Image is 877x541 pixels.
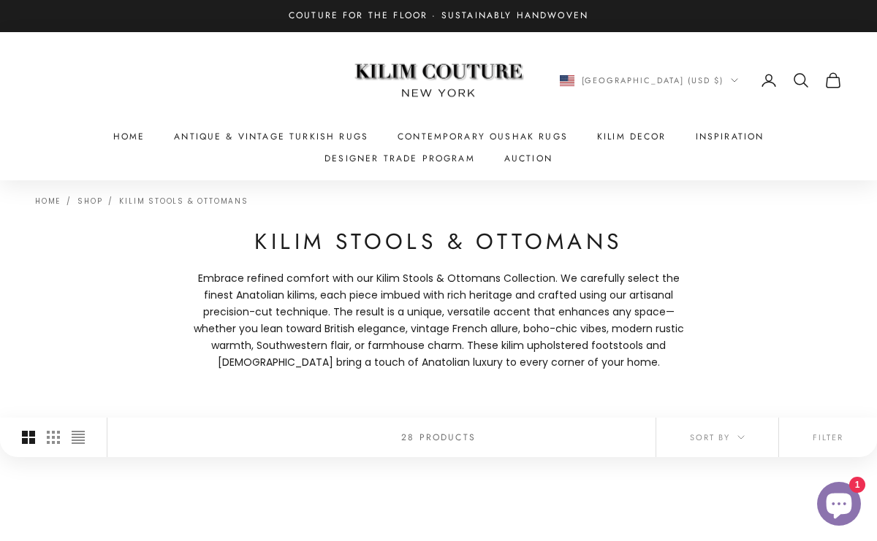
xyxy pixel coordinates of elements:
[289,9,588,23] p: Couture for the Floor · Sustainably Handwoven
[504,151,553,166] a: Auction
[190,227,687,256] h1: Kilim Stools & Ottomans
[35,196,61,207] a: Home
[113,129,145,144] a: Home
[597,129,667,144] summary: Kilim Decor
[813,482,865,529] inbox-online-store-chat: Shopify online store chat
[174,129,368,144] a: Antique & Vintage Turkish Rugs
[696,129,764,144] a: Inspiration
[119,196,248,207] a: Kilim Stools & Ottomans
[347,46,530,115] img: Logo of Kilim Couture New York
[47,418,60,457] button: Switch to smaller product images
[324,151,475,166] a: Designer Trade Program
[35,195,248,205] nav: Breadcrumb
[22,418,35,457] button: Switch to larger product images
[779,418,877,457] button: Filter
[560,75,574,86] img: United States
[560,72,843,89] nav: Secondary navigation
[35,129,842,166] nav: Primary navigation
[77,196,102,207] a: Shop
[656,418,778,457] button: Sort by
[190,270,687,372] span: Embrace refined comfort with our Kilim Stools & Ottomans Collection. We carefully select the fine...
[560,74,739,87] button: Change country or currency
[582,74,724,87] span: [GEOGRAPHIC_DATA] (USD $)
[398,129,568,144] a: Contemporary Oushak Rugs
[72,418,85,457] button: Switch to compact product images
[690,431,745,444] span: Sort by
[401,430,476,445] p: 28 products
